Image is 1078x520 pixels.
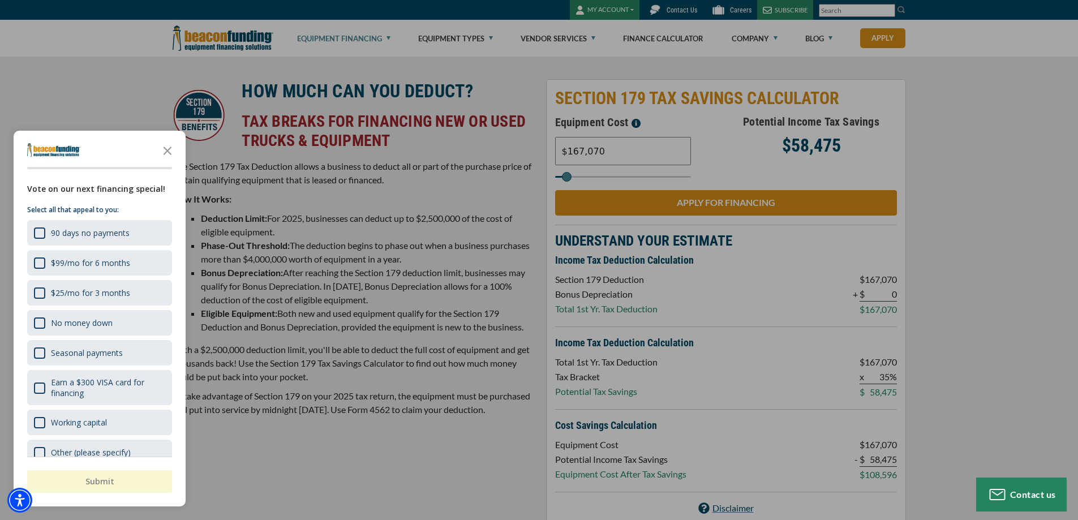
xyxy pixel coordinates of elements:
div: Vote on our next financing special! [27,183,172,195]
button: Close the survey [156,139,179,161]
div: $99/mo for 6 months [51,257,130,268]
div: No money down [27,310,172,336]
button: Submit [27,470,172,493]
div: 90 days no payments [51,227,130,238]
div: Seasonal payments [51,347,123,358]
div: 90 days no payments [27,220,172,246]
p: Select all that appeal to you: [27,204,172,216]
div: $25/mo for 3 months [27,280,172,306]
div: $99/mo for 6 months [27,250,172,276]
div: Accessibility Menu [7,488,32,513]
div: Other (please specify) [27,440,172,465]
div: Survey [14,131,186,506]
span: Contact us [1010,489,1056,500]
div: Other (please specify) [51,447,131,458]
div: Seasonal payments [27,340,172,366]
div: Working capital [27,410,172,435]
button: Contact us [976,478,1067,512]
div: Earn a $300 VISA card for financing [51,377,165,398]
div: Earn a $300 VISA card for financing [27,370,172,405]
img: Company logo [27,143,80,157]
div: $25/mo for 3 months [51,287,130,298]
div: No money down [51,317,113,328]
div: Working capital [51,417,107,428]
